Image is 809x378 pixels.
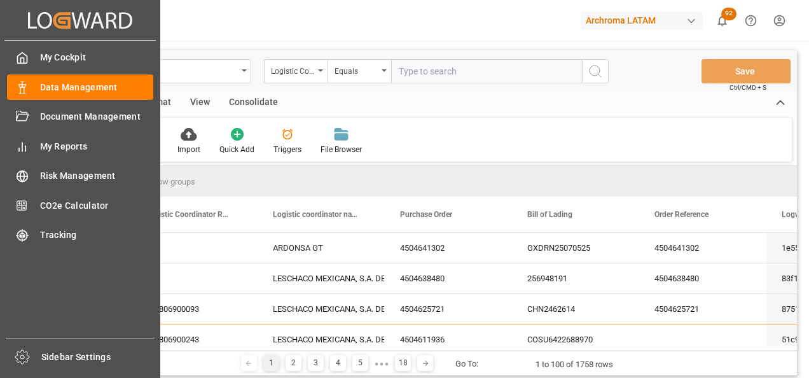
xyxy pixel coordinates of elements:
div: Go To: [455,358,478,370]
div: 4504638480 [385,263,512,293]
a: CO2e Calculator [7,193,153,218]
button: open menu [264,59,328,83]
div: ● ● ● [375,359,389,368]
div: File Browser [321,144,362,155]
span: Logistic Coordinator Reference Number [146,210,231,219]
div: CHN2462614 [512,294,639,324]
a: Tracking [7,223,153,248]
div: 250806900243 [130,325,258,354]
span: Data Management [40,81,154,94]
button: Help Center [736,6,765,35]
a: My Cockpit [7,45,153,70]
span: 92 [721,8,736,20]
div: Triggers [273,144,301,155]
div: 1 to 100 of 1758 rows [536,358,613,371]
div: LESCHACO MEXICANA, S.A. DE C.V. [273,264,370,293]
a: Document Management [7,104,153,129]
div: 4 [330,355,346,371]
button: open menu [328,59,391,83]
div: 4504638480 [639,263,766,293]
div: 18 [395,355,411,371]
span: Risk Management [40,169,154,183]
div: COSU6422688970 [512,325,639,354]
div: Import [177,144,200,155]
span: Ctrl/CMD + S [729,83,766,92]
input: Type to search [391,59,582,83]
button: search button [582,59,609,83]
div: 5 [352,355,368,371]
div: 1 [263,355,279,371]
span: Purchase Order [400,210,452,219]
div: Equals [335,62,378,77]
div: 2 [286,355,301,371]
span: My Cockpit [40,51,154,64]
span: Document Management [40,110,154,123]
div: Quick Add [219,144,254,155]
div: 4504625721 [639,294,766,324]
span: Logistic coordinator name [273,210,358,219]
div: 250806900093 [130,294,258,324]
div: Archroma LATAM [581,11,703,30]
div: Consolidate [219,92,287,114]
button: Archroma LATAM [581,8,708,32]
div: 256948191 [512,263,639,293]
a: Data Management [7,74,153,99]
div: LESCHACO MEXICANA, S.A. DE C.V. [273,295,370,324]
span: My Reports [40,140,154,153]
a: My Reports [7,134,153,158]
span: CO2e Calculator [40,199,154,213]
span: Tracking [40,228,154,242]
div: ARDONSA GT [273,234,370,263]
div: 3 [308,355,324,371]
span: Sidebar Settings [41,351,155,364]
div: 4504611936 [385,325,512,354]
div: GXDRN25070525 [512,233,639,263]
div: 4504641302 [639,233,766,263]
span: Order Reference [654,210,709,219]
span: Bill of Lading [527,210,572,219]
button: Save [702,59,791,83]
div: Logistic Coordinator Reference Number [271,62,314,77]
button: show 92 new notifications [708,6,736,35]
div: View [181,92,219,114]
a: Risk Management [7,164,153,188]
div: LESCHACO MEXICANA, S.A. DE C.V. [273,325,370,354]
div: 4504625721 [385,294,512,324]
div: 4504641302 [385,233,512,263]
